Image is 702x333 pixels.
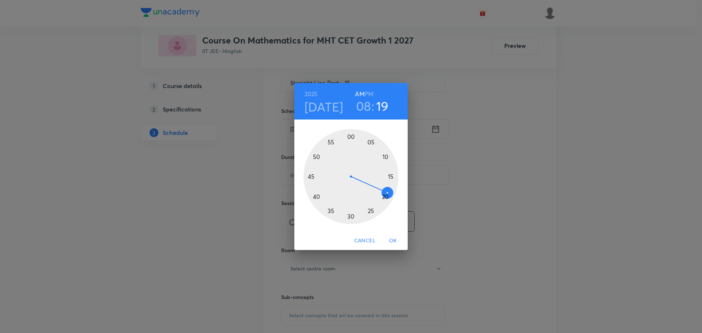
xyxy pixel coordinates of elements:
[384,236,402,245] span: OK
[305,99,343,114] button: [DATE]
[381,234,405,247] button: OK
[354,236,375,245] span: Cancel
[356,98,371,114] button: 08
[351,234,378,247] button: Cancel
[355,89,364,99] button: AM
[371,98,374,114] h3: :
[305,89,318,99] button: 2025
[365,89,373,99] button: PM
[376,98,389,114] button: 19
